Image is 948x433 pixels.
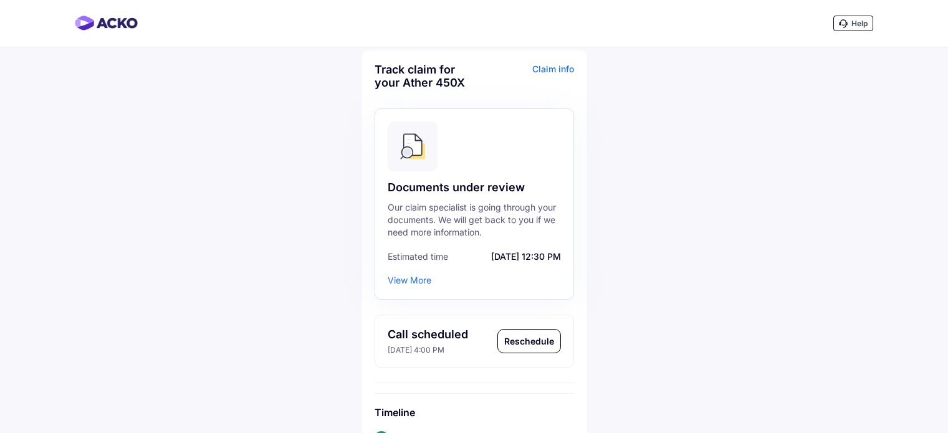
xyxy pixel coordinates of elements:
[388,201,561,239] div: Our claim specialist is going through your documents. We will get back to you if we need more inf...
[498,330,560,353] div: Reschedule
[388,180,561,195] div: Documents under review
[375,406,574,419] h6: Timeline
[451,251,561,262] span: [DATE] 12:30 PM
[75,16,138,31] img: horizontal-gradient.png
[375,63,471,89] div: Track claim for your Ather 450X
[388,251,448,262] span: Estimated time
[851,19,868,28] span: Help
[388,342,468,355] div: [DATE] 4:00 PM
[477,63,574,98] div: Claim info
[388,327,468,342] div: Call scheduled
[388,274,431,287] div: View More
